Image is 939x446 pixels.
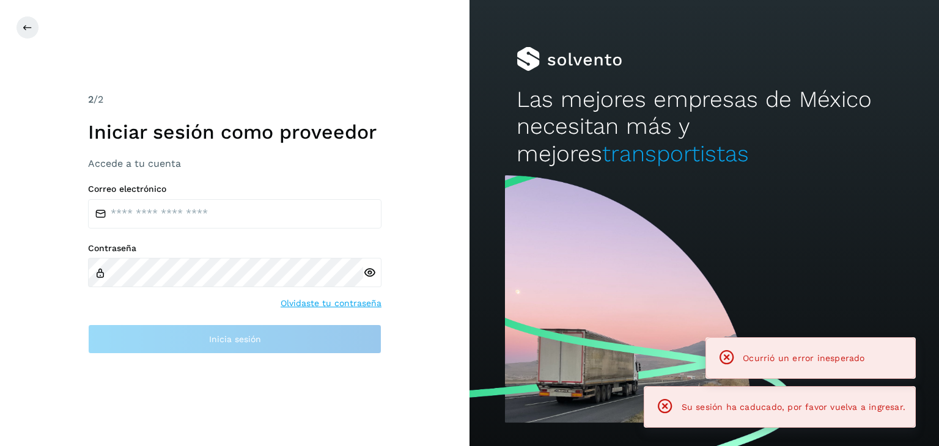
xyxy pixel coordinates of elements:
[88,243,381,254] label: Contraseña
[281,297,381,310] a: Olvidaste tu contraseña
[88,93,94,105] span: 2
[743,353,864,363] span: Ocurrió un error inesperado
[88,184,381,194] label: Correo electrónico
[517,86,892,167] h2: Las mejores empresas de México necesitan más y mejores
[682,402,905,412] span: Su sesión ha caducado, por favor vuelva a ingresar.
[88,324,381,354] button: Inicia sesión
[209,335,261,343] span: Inicia sesión
[88,120,381,144] h1: Iniciar sesión como proveedor
[88,158,381,169] h3: Accede a tu cuenta
[602,141,749,167] span: transportistas
[88,92,381,107] div: /2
